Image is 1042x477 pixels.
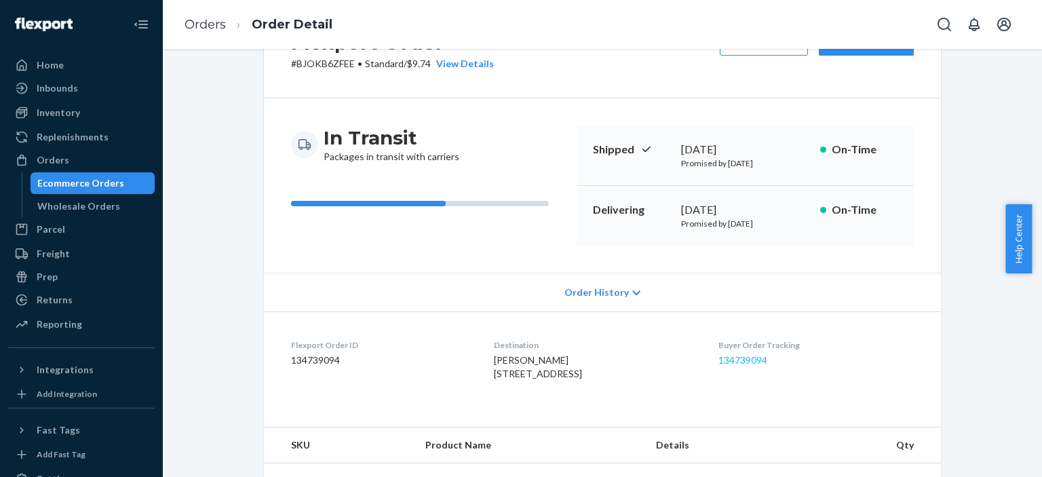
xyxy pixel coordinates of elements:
[37,223,65,236] div: Parcel
[593,142,670,157] p: Shipped
[8,149,155,171] a: Orders
[8,243,155,265] a: Freight
[37,423,80,437] div: Fast Tags
[358,58,362,69] span: •
[718,354,767,366] a: 134739094
[931,11,958,38] button: Open Search Box
[681,142,809,157] div: [DATE]
[8,126,155,148] a: Replenishments
[37,293,73,307] div: Returns
[494,354,582,379] span: [PERSON_NAME] [STREET_ADDRESS]
[8,446,155,463] a: Add Fast Tag
[37,270,58,284] div: Prep
[31,195,155,217] a: Wholesale Orders
[8,54,155,76] a: Home
[564,286,629,299] span: Order History
[37,318,82,331] div: Reporting
[37,58,64,72] div: Home
[324,126,459,164] div: Packages in transit with carriers
[31,172,155,194] a: Ecommerce Orders
[128,11,155,38] button: Close Navigation
[8,266,155,288] a: Prep
[1005,204,1032,273] button: Help Center
[37,176,124,190] div: Ecommerce Orders
[324,126,459,150] h3: In Transit
[8,77,155,99] a: Inbounds
[264,427,414,463] th: SKU
[431,57,494,71] button: View Details
[8,386,155,402] a: Add Integration
[8,218,155,240] a: Parcel
[365,58,404,69] span: Standard
[718,339,914,351] dt: Buyer Order Tracking
[185,17,226,32] a: Orders
[414,427,645,463] th: Product Name
[681,157,809,169] p: Promised by [DATE]
[291,339,472,351] dt: Flexport Order ID
[832,202,898,218] p: On-Time
[645,427,794,463] th: Details
[252,17,332,32] a: Order Detail
[37,130,109,144] div: Replenishments
[8,313,155,335] a: Reporting
[961,11,988,38] button: Open notifications
[15,18,73,31] img: Flexport logo
[37,153,69,167] div: Orders
[291,354,472,367] dd: 134739094
[37,388,97,400] div: Add Integration
[37,247,70,261] div: Freight
[37,199,120,213] div: Wholesale Orders
[174,5,343,45] ol: breadcrumbs
[37,449,85,460] div: Add Fast Tag
[494,339,696,351] dt: Destination
[794,427,941,463] th: Qty
[8,359,155,381] button: Integrations
[593,202,670,218] p: Delivering
[990,11,1018,38] button: Open account menu
[37,106,80,119] div: Inventory
[832,142,898,157] p: On-Time
[8,419,155,441] button: Fast Tags
[8,102,155,123] a: Inventory
[681,218,809,229] p: Promised by [DATE]
[37,81,78,95] div: Inbounds
[291,57,494,71] p: # BJOKB6ZFEE / $9.74
[37,363,94,377] div: Integrations
[681,202,809,218] div: [DATE]
[8,289,155,311] a: Returns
